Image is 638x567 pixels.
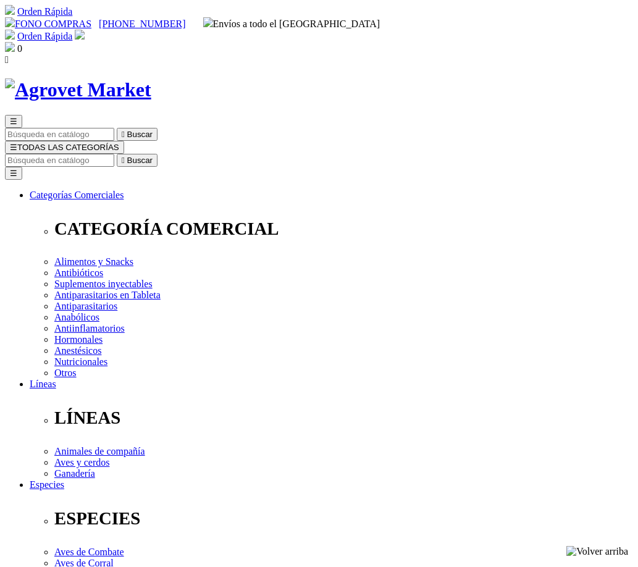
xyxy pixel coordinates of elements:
[54,446,145,456] a: Animales de compañía
[54,334,103,345] a: Hormonales
[5,5,15,15] img: shopping-cart.svg
[17,43,22,54] span: 0
[127,130,153,139] span: Buscar
[30,190,124,200] a: Categorías Comerciales
[17,6,72,17] a: Orden Rápida
[5,54,9,65] i: 
[122,156,125,165] i: 
[54,356,107,367] a: Nutricionales
[99,19,185,29] a: [PHONE_NUMBER]
[5,115,22,128] button: ☰
[127,156,153,165] span: Buscar
[30,479,64,490] a: Especies
[5,30,15,40] img: shopping-cart.svg
[5,78,151,101] img: Agrovet Market
[54,219,633,239] p: CATEGORÍA COMERCIAL
[54,345,101,356] a: Anestésicos
[54,508,633,529] p: ESPECIES
[75,31,85,41] a: Acceda a su cuenta de cliente
[5,154,114,167] input: Buscar
[54,547,124,557] a: Aves de Combate
[203,19,380,29] span: Envíos a todo el [GEOGRAPHIC_DATA]
[75,30,85,40] img: user.svg
[54,301,117,311] a: Antiparasitarios
[54,279,153,289] a: Suplementos inyectables
[54,256,133,267] a: Alimentos y Snacks
[54,457,109,468] a: Aves y cerdos
[10,143,17,152] span: ☰
[5,141,124,154] button: ☰TODAS LAS CATEGORÍAS
[10,117,17,126] span: ☰
[203,17,213,27] img: delivery-truck.svg
[566,546,628,557] img: Volver arriba
[5,128,114,141] input: Buscar
[54,323,125,334] a: Antiinflamatorios
[54,312,99,322] a: Anabólicos
[17,31,72,41] a: Orden Rápida
[5,19,91,29] a: FONO COMPRAS
[117,128,157,141] button:  Buscar
[30,379,56,389] a: Líneas
[54,468,95,479] a: Ganadería
[54,367,77,378] a: Otros
[54,267,103,278] a: Antibióticos
[5,167,22,180] button: ☰
[5,42,15,52] img: shopping-bag.svg
[54,408,633,428] p: LÍNEAS
[54,290,161,300] a: Antiparasitarios en Tableta
[5,17,15,27] img: phone.svg
[122,130,125,139] i: 
[117,154,157,167] button:  Buscar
